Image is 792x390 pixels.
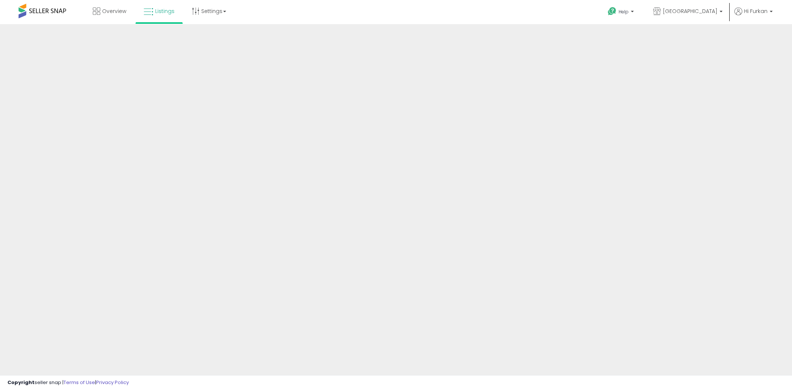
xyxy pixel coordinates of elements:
[155,7,175,15] span: Listings
[663,7,717,15] span: [GEOGRAPHIC_DATA]
[734,7,773,24] a: Hi Furkan
[619,9,629,15] span: Help
[102,7,126,15] span: Overview
[607,7,617,16] i: Get Help
[602,1,641,24] a: Help
[744,7,767,15] span: Hi Furkan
